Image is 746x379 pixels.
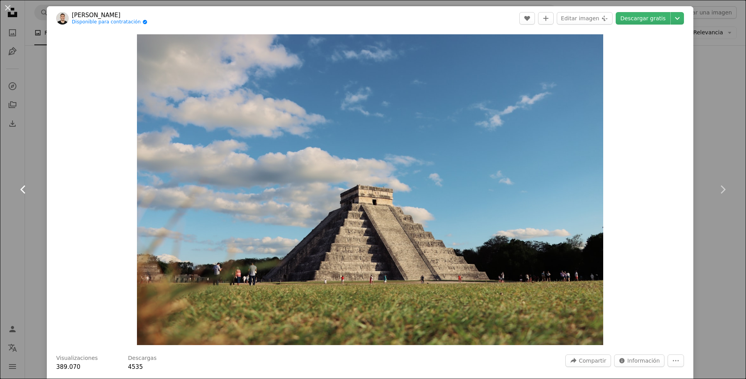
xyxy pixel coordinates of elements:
[614,354,664,367] button: Estadísticas sobre esta imagen
[579,355,606,367] span: Compartir
[56,363,80,370] span: 389.070
[137,34,604,345] img: Un grupo de personas de pie frente a una pirámide
[538,12,554,25] button: Añade a la colección
[671,12,684,25] button: Elegir el tamaño de descarga
[557,12,613,25] button: Editar imagen
[565,354,611,367] button: Compartir esta imagen
[627,355,660,367] span: Información
[72,19,147,25] a: Disponible para contratación
[56,354,98,362] h3: Visualizaciones
[668,354,684,367] button: Más acciones
[699,152,746,227] a: Siguiente
[137,34,604,345] button: Ampliar en esta imagen
[616,12,670,25] a: Descargar gratis
[128,354,156,362] h3: Descargas
[56,12,69,25] img: Ve al perfil de Luis Aceves
[519,12,535,25] button: Me gusta
[72,11,147,19] a: [PERSON_NAME]
[128,363,143,370] span: 4535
